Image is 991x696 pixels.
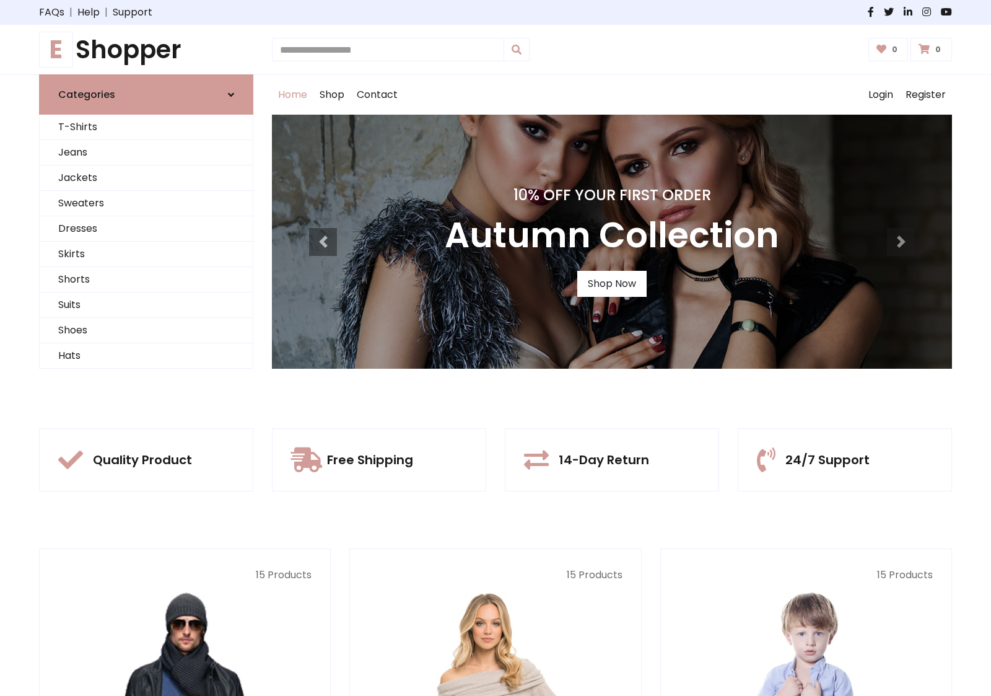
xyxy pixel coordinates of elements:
a: Dresses [40,216,253,242]
a: Login [862,75,899,115]
h6: Categories [58,89,115,100]
span: 0 [932,44,944,55]
p: 15 Products [58,568,312,583]
h1: Shopper [39,35,253,64]
a: Help [77,5,100,20]
a: Skirts [40,242,253,267]
h3: Autumn Collection [445,214,779,256]
a: Suits [40,293,253,318]
h5: 24/7 Support [785,452,870,467]
a: Shorts [40,267,253,293]
span: 0 [889,44,901,55]
a: T-Shirts [40,115,253,140]
a: 0 [868,38,909,61]
span: E [39,32,73,68]
a: 0 [910,38,952,61]
h4: 10% Off Your First Order [445,187,779,205]
a: Contact [351,75,404,115]
a: Register [899,75,952,115]
a: Sweaters [40,191,253,216]
h5: Quality Product [93,452,192,467]
p: 15 Products [369,568,622,583]
a: Hats [40,343,253,369]
a: Shop [313,75,351,115]
p: 15 Products [679,568,933,583]
span: | [100,5,113,20]
a: Shop Now [577,271,647,297]
a: Jeans [40,140,253,165]
a: Shoes [40,318,253,343]
a: EShopper [39,35,253,64]
a: FAQs [39,5,64,20]
h5: 14-Day Return [559,452,649,467]
a: Categories [39,74,253,115]
h5: Free Shipping [327,452,413,467]
a: Support [113,5,152,20]
a: Home [272,75,313,115]
a: Jackets [40,165,253,191]
span: | [64,5,77,20]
